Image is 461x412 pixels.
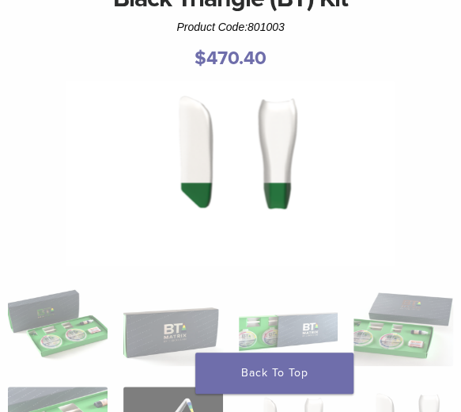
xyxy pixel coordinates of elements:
span: Product Code: [176,21,284,33]
img: Black Triangle (BT) Kit - Image 3 [239,287,338,366]
img: Black Triangle (BT) Kit - Image 10 [66,81,395,266]
img: Black Triangle (BT) Kit - Image 4 [353,287,453,366]
img: Intro-Black-Triangle-Kit-6-Copy-e1548792917662-324x324.jpg [8,287,108,366]
span: $ [195,47,206,70]
img: Black Triangle (BT) Kit - Image 2 [123,287,223,366]
span: 801003 [248,21,285,33]
a: Back To Top [195,353,353,394]
bdi: 470.40 [195,47,266,70]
